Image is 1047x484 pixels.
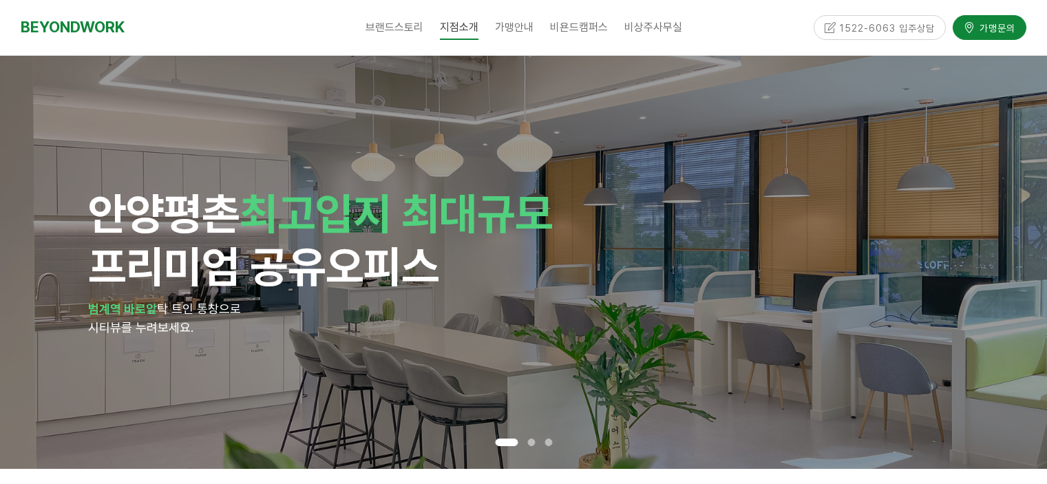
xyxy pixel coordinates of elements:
[240,187,553,240] span: 최고입지 최대규모
[88,187,553,293] span: 안양 프리미엄 공유오피스
[495,21,533,34] span: 가맹안내
[88,302,157,316] strong: 범계역 바로앞
[366,21,423,34] span: 브랜드스토리
[953,15,1026,39] a: 가맹문의
[157,302,241,316] span: 탁 트인 통창으로
[624,21,682,34] span: 비상주사무실
[975,21,1015,34] span: 가맹문의
[550,21,608,34] span: 비욘드캠퍼스
[164,187,240,240] span: 평촌
[616,10,690,45] a: 비상주사무실
[357,10,432,45] a: 브랜드스토리
[88,320,193,335] span: 시티뷰를 누려보세요.
[21,14,125,40] a: BEYONDWORK
[440,14,478,40] span: 지점소개
[432,10,487,45] a: 지점소개
[542,10,616,45] a: 비욘드캠퍼스
[487,10,542,45] a: 가맹안내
